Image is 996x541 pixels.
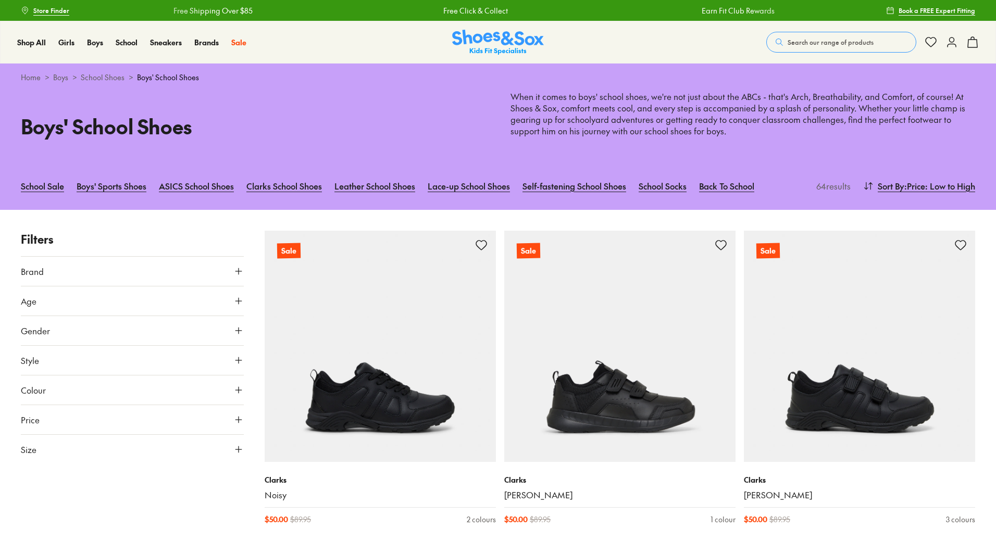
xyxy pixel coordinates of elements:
[711,514,736,525] div: 1 colour
[699,174,754,197] a: Back To School
[194,37,219,48] a: Brands
[467,514,496,525] div: 2 colours
[744,474,975,485] p: Clarks
[21,316,244,345] button: Gender
[504,489,736,501] a: [PERSON_NAME]
[504,514,528,525] span: $ 50.00
[87,37,103,48] a: Boys
[194,37,219,47] span: Brands
[21,72,975,83] div: > > >
[87,37,103,47] span: Boys
[21,265,44,278] span: Brand
[21,1,69,20] a: Store Finder
[81,72,124,83] a: School Shoes
[21,257,244,286] button: Brand
[766,32,916,53] button: Search our range of products
[116,37,138,47] span: School
[33,6,69,15] span: Store Finder
[21,405,244,434] button: Price
[700,5,773,16] a: Earn Fit Club Rewards
[265,474,496,485] p: Clarks
[277,243,301,258] p: Sale
[159,174,234,197] a: ASICS School Shoes
[21,286,244,316] button: Age
[116,37,138,48] a: School
[58,37,74,48] a: Girls
[441,5,506,16] a: Free Click & Collect
[231,37,246,47] span: Sale
[334,174,415,197] a: Leather School Shoes
[904,180,975,192] span: : Price: Low to High
[21,375,244,405] button: Colour
[504,474,736,485] p: Clarks
[863,174,975,197] button: Sort By:Price: Low to High
[150,37,182,47] span: Sneakers
[231,37,246,48] a: Sale
[21,295,36,307] span: Age
[21,354,39,367] span: Style
[150,37,182,48] a: Sneakers
[517,243,540,258] p: Sale
[511,91,975,137] p: When it comes to boys' school shoes, we're not just about the ABCs - that's Arch, Breathability, ...
[265,231,496,462] a: Sale
[171,5,251,16] a: Free Shipping Over $85
[265,514,288,525] span: $ 50.00
[21,111,485,141] h1: Boys' School Shoes
[769,514,790,525] span: $ 89.95
[21,413,40,426] span: Price
[21,384,46,396] span: Colour
[290,514,311,525] span: $ 89.95
[530,514,551,525] span: $ 89.95
[504,231,736,462] a: Sale
[452,30,544,55] img: SNS_Logo_Responsive.svg
[639,174,687,197] a: School Socks
[137,72,199,83] span: Boys' School Shoes
[21,231,244,248] p: Filters
[77,174,146,197] a: Boys' Sports Shoes
[788,37,874,47] span: Search our range of products
[522,174,626,197] a: Self-fastening School Shoes
[744,489,975,501] a: [PERSON_NAME]
[886,1,975,20] a: Book a FREE Expert Fitting
[899,6,975,15] span: Book a FREE Expert Fitting
[878,180,904,192] span: Sort By
[58,37,74,47] span: Girls
[756,243,780,258] p: Sale
[21,443,36,456] span: Size
[744,231,975,462] a: Sale
[812,180,851,192] p: 64 results
[21,435,244,464] button: Size
[21,346,244,375] button: Style
[21,324,50,337] span: Gender
[17,37,46,48] a: Shop All
[21,72,41,83] a: Home
[53,72,68,83] a: Boys
[246,174,322,197] a: Clarks School Shoes
[17,37,46,47] span: Shop All
[21,174,64,197] a: School Sale
[452,30,544,55] a: Shoes & Sox
[265,489,496,501] a: Noisy
[428,174,510,197] a: Lace-up School Shoes
[744,514,767,525] span: $ 50.00
[946,514,975,525] div: 3 colours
